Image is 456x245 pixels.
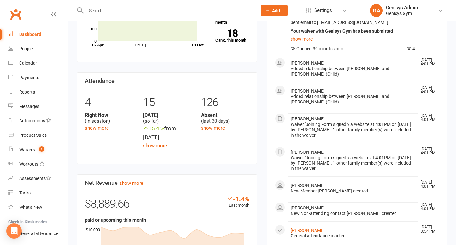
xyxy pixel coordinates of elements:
[215,29,238,38] strong: 18
[291,116,325,121] span: [PERSON_NAME]
[8,85,68,99] a: Reports
[19,104,39,109] div: Messages
[19,190,31,195] div: Tasks
[19,46,33,51] div: People
[291,20,388,25] span: Sent email to [EMAIL_ADDRESS][DOMAIN_NAME]
[291,211,415,216] div: New Non-attending contact [PERSON_NAME] created
[272,8,280,13] span: Add
[291,29,415,34] div: Your waiver with Genisys Gym has been submitted
[386,11,418,16] div: Genisys Gym
[84,6,252,15] input: Search...
[291,155,415,171] div: Waiver 'Joining Form' signed via website at 4:01PM on [DATE] by [PERSON_NAME]. 1 other family mem...
[6,223,22,239] div: Open Intercom Messenger
[291,46,343,51] span: Opened 39 minutes ago
[291,183,325,188] span: [PERSON_NAME]
[19,161,38,167] div: Workouts
[39,146,44,152] span: 1
[418,114,439,122] time: [DATE] 4:01 PM
[85,180,249,186] h3: Net Revenue
[8,143,68,157] a: Waivers 1
[8,200,68,215] a: What's New
[407,46,415,51] span: 4
[261,5,288,16] button: Add
[291,188,415,194] div: New Member [PERSON_NAME] created
[201,125,225,131] a: show more
[291,122,415,138] div: Waiver 'Joining Form' signed via website at 4:01PM on [DATE] by [PERSON_NAME]. 1 other family mem...
[19,147,35,152] div: Waivers
[215,12,249,24] a: 11New this month
[418,86,439,94] time: [DATE] 4:01 PM
[215,29,249,42] a: 18Canx. this month
[386,5,418,11] div: Genisys Admin
[227,195,249,202] div: -1.4%
[19,176,51,181] div: Assessments
[19,231,58,236] div: General attendance
[143,125,164,132] span: 15.4 %
[19,32,41,37] div: Dashboard
[85,78,249,84] h3: Attendance
[201,112,249,118] strong: Absent
[19,89,35,94] div: Reports
[19,75,39,80] div: Payments
[291,205,325,210] span: [PERSON_NAME]
[143,112,191,118] strong: [DATE]
[8,171,68,186] a: Assessments
[143,143,167,149] a: show more
[143,124,191,142] div: from [DATE]
[85,112,133,118] strong: Right Now
[8,226,68,241] a: General attendance kiosk mode
[201,93,249,112] div: 126
[291,228,325,233] a: [PERSON_NAME]
[291,94,415,105] div: Added relationship between [PERSON_NAME] and [PERSON_NAME] (Child)
[85,125,109,131] a: show more
[19,61,37,66] div: Calendar
[370,4,383,17] div: GA
[227,195,249,209] div: Last month
[8,114,68,128] a: Automations
[119,180,143,186] a: show more
[418,180,439,189] time: [DATE] 4:01 PM
[8,56,68,70] a: Calendar
[291,35,415,44] a: show more
[8,157,68,171] a: Workouts
[8,42,68,56] a: People
[19,133,47,138] div: Product Sales
[8,186,68,200] a: Tasks
[291,66,415,77] div: Added relationship between [PERSON_NAME] and [PERSON_NAME] (Child)
[8,99,68,114] a: Messages
[201,112,249,124] div: (last 30 days)
[143,93,191,112] div: 15
[19,118,45,123] div: Automations
[418,58,439,66] time: [DATE] 4:01 PM
[8,6,24,22] a: Clubworx
[85,93,133,112] div: 4
[418,147,439,155] time: [DATE] 4:01 PM
[85,217,146,223] strong: paid or upcoming this month
[8,128,68,143] a: Product Sales
[85,195,249,216] div: $8,889.66
[8,70,68,85] a: Payments
[85,112,133,124] div: (in session)
[291,233,415,239] div: General attendance marked
[19,205,42,210] div: What's New
[418,225,439,233] time: [DATE] 3:54 PM
[291,88,325,94] span: [PERSON_NAME]
[291,61,325,66] span: [PERSON_NAME]
[143,112,191,124] div: (so far)
[291,150,325,155] span: [PERSON_NAME]
[314,3,332,18] span: Settings
[418,203,439,211] time: [DATE] 4:01 PM
[8,27,68,42] a: Dashboard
